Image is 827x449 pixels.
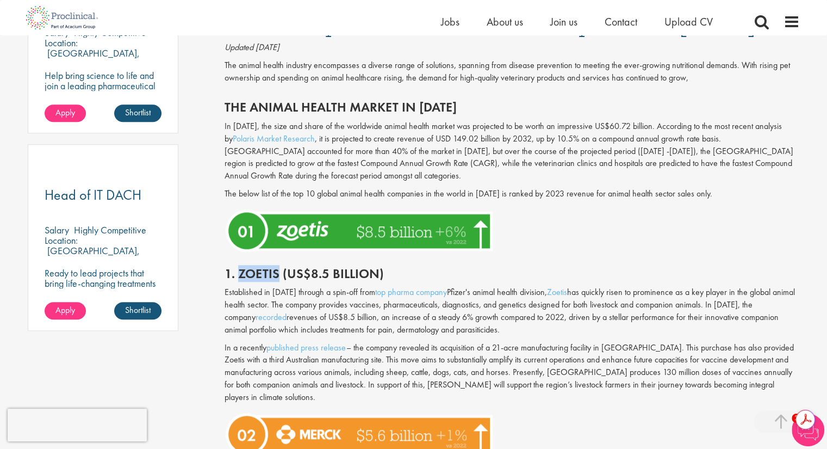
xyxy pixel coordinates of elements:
h2: The Animal Health Market in [DATE] [225,100,800,114]
span: Apply [55,107,75,118]
h2: 1. Zoetis (US$8.5 billion) [225,267,800,281]
a: Apply [45,302,86,319]
a: top pharma company [375,286,447,298]
a: recorded [256,311,287,323]
iframe: reCAPTCHA [8,409,147,441]
span: Salary [45,224,69,236]
span: Location: [45,234,78,247]
p: In a recently – the company revealed its acquisition of a 21-acre manufacturing facility in [GEOG... [225,342,800,404]
span: 1 [792,414,801,423]
span: Head of IT DACH [45,186,141,204]
span: Apply [55,304,75,316]
a: Zoetis [547,286,567,298]
span: Location: [45,36,78,49]
a: Contact [605,15,637,29]
a: Head of IT DACH [45,188,162,202]
a: Shortlist [114,302,161,319]
i: Updated [DATE] [225,41,279,53]
a: published press release [266,342,346,353]
a: Polaris Market Research [233,133,315,144]
a: Upload CV [664,15,713,29]
h1: Global Top 10 Animal Health Companies in [DATE] [225,12,800,36]
a: Apply [45,104,86,122]
p: In [DATE], the size and share of the worldwide animal health market was projected to be worth an ... [225,120,800,182]
a: Jobs [441,15,459,29]
a: Shortlist [114,104,161,122]
a: Join us [550,15,577,29]
p: The below list of the top 10 global animal health companies in the world in [DATE] is ranked by 2... [225,188,800,200]
p: Ready to lead projects that bring life-changing treatments to the world? Join our client at the f... [45,268,162,330]
p: [GEOGRAPHIC_DATA], [GEOGRAPHIC_DATA] [45,47,140,70]
img: Chatbot [792,414,824,446]
p: The animal health industry encompasses a diverse range of solutions, spanning from disease preven... [225,59,800,84]
p: Help bring science to life and join a leading pharmaceutical company to play a key role in delive... [45,70,162,132]
a: About us [487,15,523,29]
p: [GEOGRAPHIC_DATA], [GEOGRAPHIC_DATA] [45,244,140,267]
p: Established in [DATE] through a spin-off from Pfizer's animal health division, has quickly risen ... [225,286,800,336]
p: Highly Competitive [74,224,146,236]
